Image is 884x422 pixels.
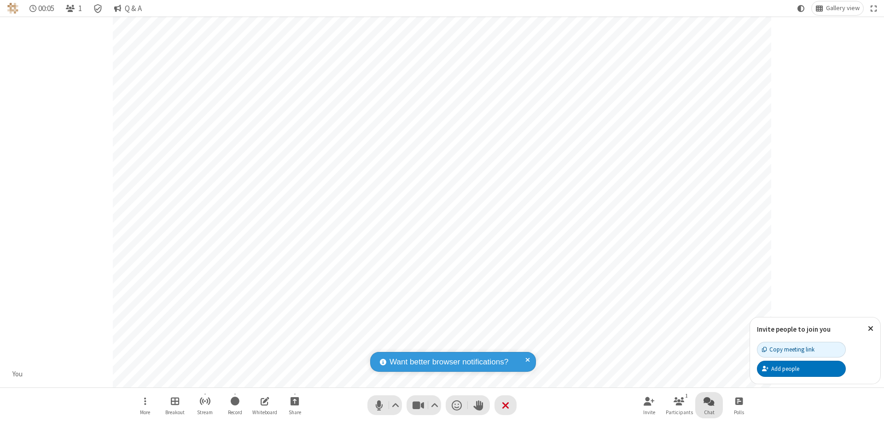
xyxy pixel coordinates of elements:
span: Stream [197,410,213,415]
button: Invite participants (⌘+Shift+I) [635,392,663,418]
button: Open shared whiteboard [251,392,279,418]
span: Participants [666,410,693,415]
span: Polls [734,410,744,415]
span: Gallery view [826,5,860,12]
button: Video setting [429,395,441,415]
button: Mute (⌘+Shift+A) [367,395,402,415]
button: Audio settings [390,395,402,415]
button: Open participant list [62,1,86,15]
button: Start sharing [281,392,308,418]
button: Stop video (⌘+Shift+V) [407,395,441,415]
button: Open menu [131,392,159,418]
div: Timer [26,1,58,15]
span: Invite [643,410,655,415]
span: Breakout [165,410,185,415]
button: Q & A [110,1,145,15]
span: Q & A [125,4,142,13]
button: Open chat [695,392,723,418]
button: Manage Breakout Rooms [161,392,189,418]
div: You [9,369,26,380]
div: Copy meeting link [762,345,814,354]
div: 1 [683,392,691,400]
button: Send a reaction [446,395,468,415]
button: Close popover [861,317,880,340]
span: Want better browser notifications? [390,356,508,368]
button: Copy meeting link [757,342,846,358]
span: Record [228,410,242,415]
span: Share [289,410,301,415]
button: End or leave meeting [494,395,517,415]
button: Using system theme [794,1,808,15]
button: Start streaming [191,392,219,418]
label: Invite people to join you [757,325,831,334]
span: More [140,410,150,415]
button: Open poll [725,392,753,418]
span: Chat [704,410,715,415]
button: Open participant list [665,392,693,418]
img: QA Selenium DO NOT DELETE OR CHANGE [7,3,18,14]
span: Whiteboard [252,410,277,415]
span: 1 [78,4,82,13]
button: Add people [757,361,846,376]
button: Start recording [221,392,249,418]
button: Fullscreen [867,1,881,15]
span: 00:05 [38,4,54,13]
button: Raise hand [468,395,490,415]
div: Meeting details Encryption enabled [89,1,107,15]
button: Change layout [812,1,863,15]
